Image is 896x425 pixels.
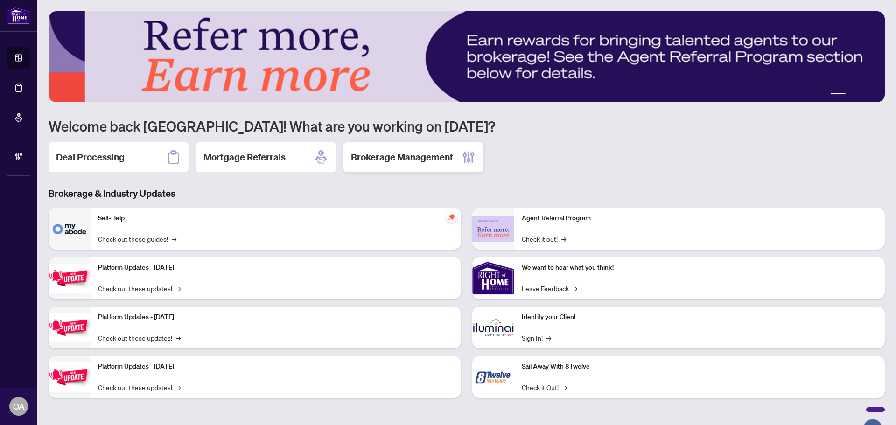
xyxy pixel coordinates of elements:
[98,312,454,322] p: Platform Updates - [DATE]
[98,234,176,244] a: Check out these guides!→
[49,362,91,392] img: Platform Updates - June 23, 2025
[573,283,577,293] span: →
[98,382,181,392] a: Check out these updates!→
[98,283,181,293] a: Check out these updates!→
[49,208,91,250] img: Self-Help
[522,312,877,322] p: Identify your Client
[522,213,877,223] p: Agent Referral Program
[98,333,181,343] a: Check out these updates!→
[49,11,885,102] img: Slide 0
[172,234,176,244] span: →
[522,362,877,372] p: Sail Away With 8Twelve
[546,333,551,343] span: →
[522,263,877,273] p: We want to hear what you think!
[7,7,30,24] img: logo
[176,333,181,343] span: →
[472,356,514,398] img: Sail Away With 8Twelve
[859,392,887,420] button: Open asap
[472,216,514,242] img: Agent Referral Program
[522,283,577,293] a: Leave Feedback→
[522,234,566,244] a: Check it out!→
[831,93,846,97] button: 1
[872,93,875,97] button: 5
[49,117,885,135] h1: Welcome back [GEOGRAPHIC_DATA]! What are you working on [DATE]?
[203,151,286,164] h2: Mortgage Referrals
[857,93,861,97] button: 3
[472,307,514,348] img: Identify your Client
[49,187,885,200] h3: Brokerage & Industry Updates
[864,93,868,97] button: 4
[472,257,514,299] img: We want to hear what you think!
[351,151,453,164] h2: Brokerage Management
[49,313,91,342] img: Platform Updates - July 8, 2025
[98,263,454,273] p: Platform Updates - [DATE]
[522,333,551,343] a: Sign In!→
[849,93,853,97] button: 2
[522,382,567,392] a: Check it Out!→
[98,213,454,223] p: Self-Help
[446,211,457,223] span: pushpin
[176,283,181,293] span: →
[176,382,181,392] span: →
[56,151,125,164] h2: Deal Processing
[562,382,567,392] span: →
[13,400,25,413] span: OA
[49,264,91,293] img: Platform Updates - July 21, 2025
[561,234,566,244] span: →
[98,362,454,372] p: Platform Updates - [DATE]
